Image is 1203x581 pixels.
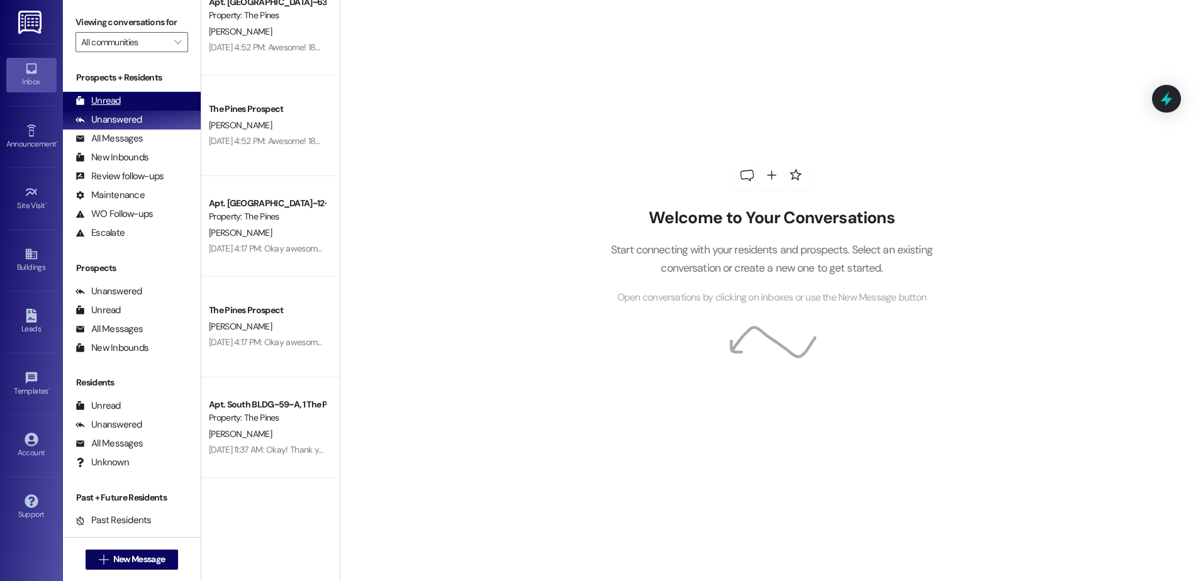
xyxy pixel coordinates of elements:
[209,26,272,37] span: [PERSON_NAME]
[617,290,926,306] span: Open conversations by clicking on inboxes or use the New Message button
[591,208,951,228] h2: Welcome to Your Conversations
[76,189,145,202] div: Maintenance
[209,428,272,440] span: [PERSON_NAME]
[81,32,168,52] input: All communities
[86,550,179,570] button: New Message
[76,13,188,32] label: Viewing conversations for
[209,336,326,348] div: [DATE] 4:17 PM: Okay awesome!!
[209,304,325,317] div: The Pines Prospect
[209,243,326,254] div: [DATE] 4:17 PM: Okay awesome!!
[6,429,57,463] a: Account
[209,9,325,22] div: Property: The Pines
[174,37,181,47] i: 
[76,418,142,431] div: Unanswered
[63,262,201,275] div: Prospects
[113,553,165,566] span: New Message
[76,113,142,126] div: Unanswered
[76,285,142,298] div: Unanswered
[76,170,164,183] div: Review follow-ups
[209,411,325,424] div: Property: The Pines
[76,94,121,108] div: Unread
[76,304,121,317] div: Unread
[63,376,201,389] div: Residents
[209,398,325,411] div: Apt. South BLDG~59~A, 1 The Pines (Men's) South
[48,385,50,394] span: •
[6,367,57,401] a: Templates •
[6,305,57,339] a: Leads
[76,437,143,450] div: All Messages
[591,241,951,277] p: Start connecting with your residents and prospects. Select an existing conversation or create a n...
[209,102,325,116] div: The Pines Prospect
[209,197,325,210] div: Apt. [GEOGRAPHIC_DATA]~12~D, 1 The Pines (Women's) North
[209,227,272,238] span: [PERSON_NAME]
[76,207,153,221] div: WO Follow-ups
[56,138,58,147] span: •
[76,456,129,469] div: Unknown
[6,58,57,92] a: Inbox
[63,491,201,504] div: Past + Future Residents
[99,555,108,565] i: 
[6,490,57,524] a: Support
[6,182,57,216] a: Site Visit •
[76,341,148,355] div: New Inbounds
[209,41,612,53] div: [DATE] 4:52 PM: Awesome! 1894 N 840 W [GEOGRAPHIC_DATA][US_STATE] 84604. Thanks [PERSON_NAME]!
[209,321,272,332] span: [PERSON_NAME]
[76,323,143,336] div: All Messages
[76,514,152,527] div: Past Residents
[209,119,272,131] span: [PERSON_NAME]
[76,226,125,240] div: Escalate
[209,135,612,147] div: [DATE] 4:52 PM: Awesome! 1894 N 840 W [GEOGRAPHIC_DATA][US_STATE] 84604. Thanks [PERSON_NAME]!
[76,132,143,145] div: All Messages
[209,210,325,223] div: Property: The Pines
[63,71,201,84] div: Prospects + Residents
[76,399,121,412] div: Unread
[18,11,44,34] img: ResiDesk Logo
[209,444,330,455] div: [DATE] 11:37 AM: Okay! Thank you!
[76,151,148,164] div: New Inbounds
[45,199,47,208] span: •
[6,243,57,277] a: Buildings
